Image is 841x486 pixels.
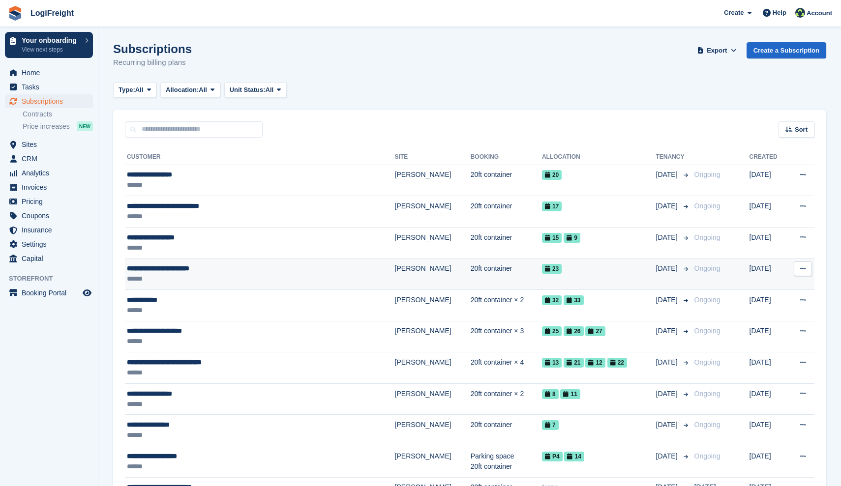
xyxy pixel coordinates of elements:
[113,82,156,98] button: Type: All
[542,326,562,336] span: 25
[656,357,680,368] span: [DATE]
[471,149,542,165] th: Booking
[22,37,80,44] p: Your onboarding
[395,415,471,446] td: [PERSON_NAME]
[5,166,93,180] a: menu
[795,125,808,135] span: Sort
[395,446,471,478] td: [PERSON_NAME]
[22,209,81,223] span: Coupons
[471,446,542,478] td: Parking space 20ft container
[750,415,787,446] td: [DATE]
[81,287,93,299] a: Preview store
[5,237,93,251] a: menu
[5,32,93,58] a: Your onboarding View next steps
[119,85,135,95] span: Type:
[113,57,192,68] p: Recurring billing plans
[471,415,542,446] td: 20ft container
[5,252,93,265] a: menu
[5,66,93,80] a: menu
[471,383,542,415] td: 20ft container × 2
[395,165,471,196] td: [PERSON_NAME]
[224,82,287,98] button: Unit Status: All
[694,264,721,272] span: Ongoing
[694,233,721,241] span: Ongoing
[22,66,81,80] span: Home
[560,389,580,399] span: 11
[656,389,680,399] span: [DATE]
[395,258,471,290] td: [PERSON_NAME]
[656,170,680,180] span: [DATE]
[750,383,787,415] td: [DATE]
[656,149,691,165] th: Tenancy
[694,421,721,429] span: Ongoing
[542,389,559,399] span: 8
[471,196,542,228] td: 20ft container
[395,149,471,165] th: Site
[22,94,81,108] span: Subscriptions
[542,170,562,180] span: 20
[724,8,744,18] span: Create
[656,451,680,461] span: [DATE]
[471,290,542,321] td: 20ft container × 2
[22,195,81,208] span: Pricing
[750,149,787,165] th: Created
[585,358,605,368] span: 12
[542,201,562,211] span: 17
[747,42,826,58] a: Create a Subscription
[656,326,680,336] span: [DATE]
[166,85,199,95] span: Allocation:
[5,152,93,166] a: menu
[656,232,680,243] span: [DATE]
[471,227,542,258] td: 20ft container
[542,149,656,165] th: Allocation
[395,383,471,415] td: [PERSON_NAME]
[694,327,721,335] span: Ongoing
[750,290,787,321] td: [DATE]
[23,110,93,119] a: Contracts
[542,452,563,461] span: P4
[230,85,266,95] span: Unit Status:
[8,6,23,21] img: stora-icon-8386f47178a22dfd0bd8f6a31ec36ba5ce8667c1dd55bd0f319d3a0aa187defe.svg
[395,227,471,258] td: [PERSON_NAME]
[695,42,739,58] button: Export
[471,321,542,352] td: 20ft container × 3
[564,358,583,368] span: 21
[795,8,805,18] img: Jesse Smith
[5,138,93,151] a: menu
[5,195,93,208] a: menu
[395,290,471,321] td: [PERSON_NAME]
[542,295,562,305] span: 32
[199,85,207,95] span: All
[750,227,787,258] td: [DATE]
[5,286,93,300] a: menu
[471,165,542,196] td: 20ft container
[694,390,721,398] span: Ongoing
[5,94,93,108] a: menu
[564,233,580,243] span: 9
[5,180,93,194] a: menu
[395,352,471,384] td: [PERSON_NAME]
[656,201,680,211] span: [DATE]
[22,80,81,94] span: Tasks
[750,352,787,384] td: [DATE]
[750,258,787,290] td: [DATE]
[564,295,583,305] span: 33
[564,326,583,336] span: 26
[471,258,542,290] td: 20ft container
[750,165,787,196] td: [DATE]
[22,45,80,54] p: View next steps
[773,8,786,18] span: Help
[395,196,471,228] td: [PERSON_NAME]
[22,166,81,180] span: Analytics
[22,223,81,237] span: Insurance
[471,352,542,384] td: 20ft container × 4
[22,286,81,300] span: Booking Portal
[23,121,93,132] a: Price increases NEW
[5,209,93,223] a: menu
[22,252,81,265] span: Capital
[77,121,93,131] div: NEW
[542,358,562,368] span: 13
[750,321,787,352] td: [DATE]
[542,233,562,243] span: 15
[564,452,584,461] span: 14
